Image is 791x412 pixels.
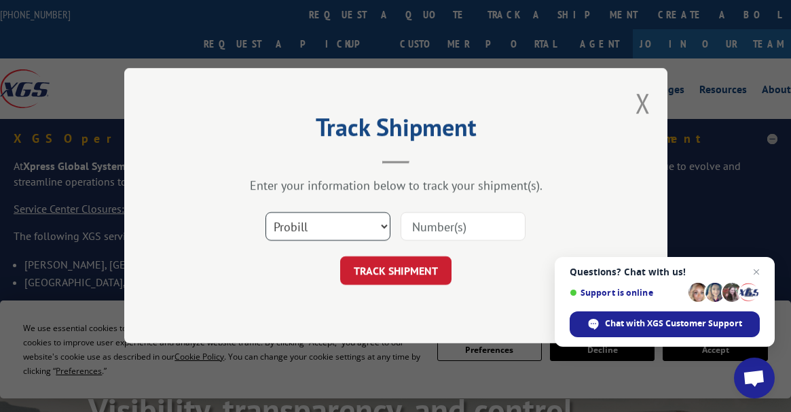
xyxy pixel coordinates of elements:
[570,267,760,277] span: Questions? Chat with us!
[636,85,650,121] button: Close modal
[340,257,452,286] button: TRACK SHIPMENT
[570,288,684,298] span: Support is online
[734,358,775,398] a: Open chat
[192,118,600,143] h2: Track Shipment
[401,213,526,241] input: Number(s)
[192,178,600,194] div: Enter your information below to track your shipment(s).
[570,311,760,337] span: Chat with XGS Customer Support
[605,317,742,330] span: Chat with XGS Customer Support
